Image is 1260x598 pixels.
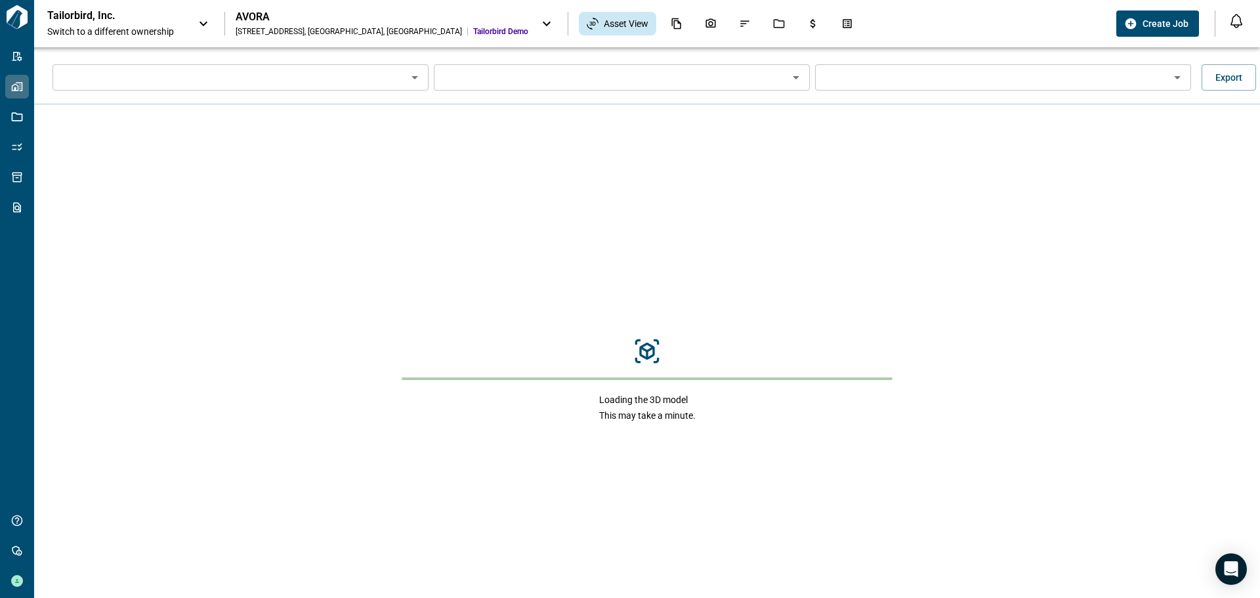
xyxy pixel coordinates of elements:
[787,68,805,87] button: Open
[599,409,696,422] span: This may take a minute.
[799,12,827,35] div: Budgets
[604,17,648,30] span: Asset View
[1215,553,1247,585] div: Open Intercom Messenger
[1116,11,1199,37] button: Create Job
[579,12,656,35] div: Asset View
[47,9,165,22] p: Tailorbird, Inc.
[406,68,424,87] button: Open
[1143,17,1188,30] span: Create Job
[663,12,690,35] div: Documents
[697,12,724,35] div: Photos
[1168,68,1186,87] button: Open
[236,26,462,37] div: [STREET_ADDRESS] , [GEOGRAPHIC_DATA] , [GEOGRAPHIC_DATA]
[1215,71,1242,84] span: Export
[473,26,528,37] span: Tailorbird Demo
[599,393,696,406] span: Loading the 3D model
[731,12,759,35] div: Issues & Info
[1226,11,1247,32] button: Open notification feed
[765,12,793,35] div: Jobs
[833,12,861,35] div: Takeoff Center
[1202,64,1256,91] button: Export
[236,11,528,24] div: AVORA
[47,25,185,38] span: Switch to a different ownership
